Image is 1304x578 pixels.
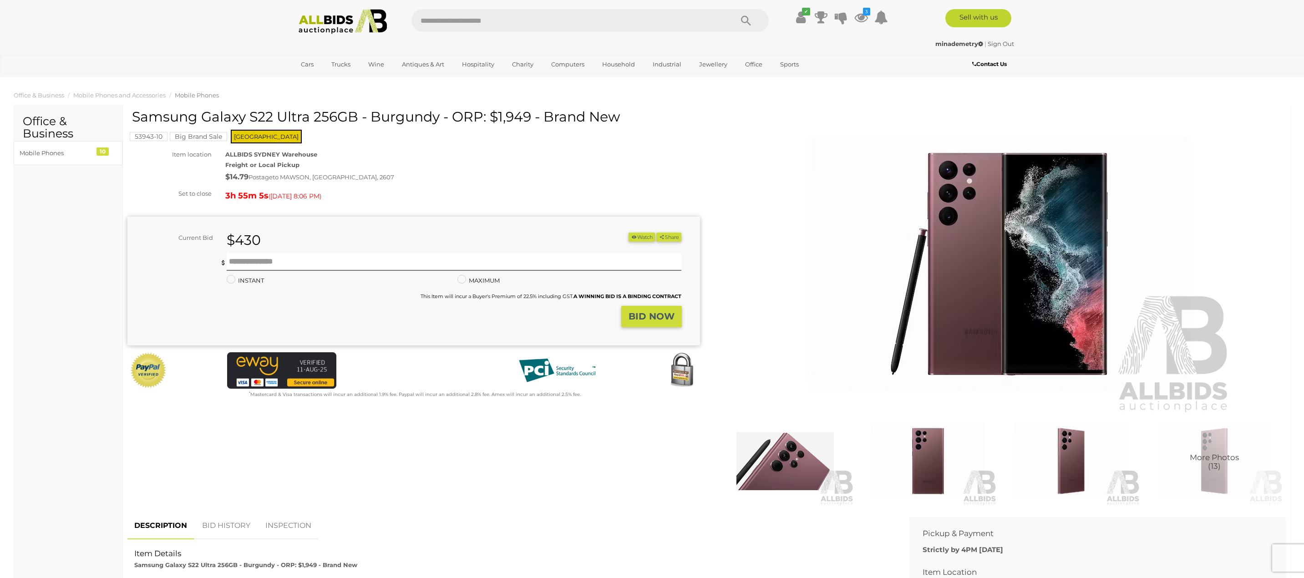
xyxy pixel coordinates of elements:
label: MAXIMUM [457,275,500,286]
strong: 3h 55m 5s [225,191,269,201]
strong: minademetry [935,40,983,47]
a: Wine [362,57,390,72]
span: to MAWSON, [GEOGRAPHIC_DATA], 2607 [273,173,394,181]
a: Antiques & Art [396,57,450,72]
a: Industrial [647,57,687,72]
mark: 53943-10 [130,132,167,141]
small: This Item will incur a Buyer's Premium of 22.5% including GST. [421,293,681,299]
img: Samsung Galaxy S22 Ultra 256GB - Burgundy - ORP: $1,949 - Brand New [859,416,997,506]
b: Strictly by 4PM [DATE] [923,545,1003,554]
a: BID HISTORY [195,512,257,539]
h2: Pickup & Payment [923,529,1258,538]
a: Trucks [325,57,356,72]
span: More Photos (13) [1190,453,1239,470]
a: INSPECTION [259,512,318,539]
i: ✔ [802,8,810,15]
a: Contact Us [972,59,1009,69]
a: Mobile Phones [175,91,219,99]
a: Sell with us [945,9,1011,27]
a: minademetry [935,40,984,47]
mark: Big Brand Sale [170,132,227,141]
a: 53943-10 [130,133,167,140]
a: ✔ [794,9,808,25]
a: Office [739,57,768,72]
div: Current Bid [127,233,220,243]
button: Watch [629,233,655,242]
a: Hospitality [456,57,500,72]
div: Set to close [121,188,218,199]
a: Cars [295,57,320,72]
a: Big Brand Sale [170,133,227,140]
b: A WINNING BID IS A BINDING CONTRACT [573,293,681,299]
img: Samsung Galaxy S22 Ultra 256GB - Burgundy - ORP: $1,949 - Brand New [766,114,1233,414]
label: INSTANT [227,275,264,286]
li: Watch this item [629,233,655,242]
strong: ALLBIDS SYDNEY Warehouse [225,151,317,158]
a: 3 [854,9,868,25]
h2: Item Details [134,549,888,558]
img: Allbids.com.au [294,9,392,34]
a: Mobile Phones 10 [14,141,122,165]
strong: Samsung Galaxy S22 Ultra 256GB - Burgundy - ORP: $1,949 - Brand New [134,561,357,568]
button: BID NOW [621,306,682,327]
strong: Freight or Local Pickup [225,161,299,168]
img: eWAY Payment Gateway [227,352,336,389]
span: [GEOGRAPHIC_DATA] [231,130,302,143]
a: Sports [774,57,805,72]
button: Share [656,233,681,242]
i: 3 [863,8,870,15]
a: [GEOGRAPHIC_DATA] [295,72,371,87]
a: Mobile Phones and Accessories [73,91,166,99]
a: Sign Out [988,40,1014,47]
a: Office & Business [14,91,64,99]
strong: $430 [227,232,261,248]
a: Jewellery [693,57,733,72]
strong: $14.79 [225,172,249,181]
span: | [984,40,986,47]
img: Samsung Galaxy S22 Ultra 256GB - Burgundy - ORP: $1,949 - Brand New [1002,416,1140,506]
div: Mobile Phones [20,148,95,158]
a: Computers [545,57,590,72]
img: PCI DSS compliant [512,352,603,389]
b: Contact Us [972,61,1007,67]
a: DESCRIPTION [127,512,194,539]
span: ( ) [269,193,321,200]
strong: BID NOW [629,311,675,322]
img: Secured by Rapid SSL [664,352,700,389]
img: Samsung Galaxy S22 Ultra 256GB - Burgundy - ORP: $1,949 - Brand New [716,416,854,506]
a: Charity [506,57,539,72]
div: 10 [96,147,109,156]
img: Official PayPal Seal [130,352,167,389]
h2: Office & Business [23,115,113,140]
small: Mastercard & Visa transactions will incur an additional 1.9% fee. Paypal will incur an additional... [249,391,581,397]
div: Postage [225,171,700,184]
h1: Samsung Galaxy S22 Ultra 256GB - Burgundy - ORP: $1,949 - Brand New [132,109,698,124]
div: Item location [121,149,218,160]
a: More Photos(13) [1145,416,1284,506]
h2: Item Location [923,568,1258,577]
img: Samsung Galaxy S22 Ultra 256GB - Burgundy - ORP: $1,949 - Brand New [1145,416,1284,506]
button: Search [723,9,769,32]
span: [DATE] 8:06 PM [270,192,320,200]
a: Household [596,57,641,72]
